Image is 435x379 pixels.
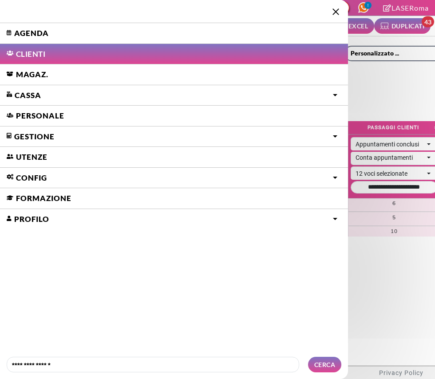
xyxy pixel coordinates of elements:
a: LASERoma [383,4,429,12]
input: Cerca cliente... [7,357,299,372]
label: 6 [392,199,396,207]
small: EXCEL [348,21,368,31]
div: Appuntamenti conclusi [356,140,424,149]
a: DUPLICATI 43 [374,18,431,34]
a: Privacy Policy [379,369,423,376]
label: 10 [391,227,398,235]
span: 43 [422,16,434,28]
small: DUPLICATI [391,21,425,31]
button: CERCA [308,357,342,372]
div: Conta appuntamenti [356,153,424,162]
img: close icon [332,8,339,15]
label: 5 [392,213,396,221]
button: EXCEL [335,18,374,34]
i: Clicca per andare alla pagina di firma [383,4,391,12]
div: 12 voci selezionate [356,169,424,178]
